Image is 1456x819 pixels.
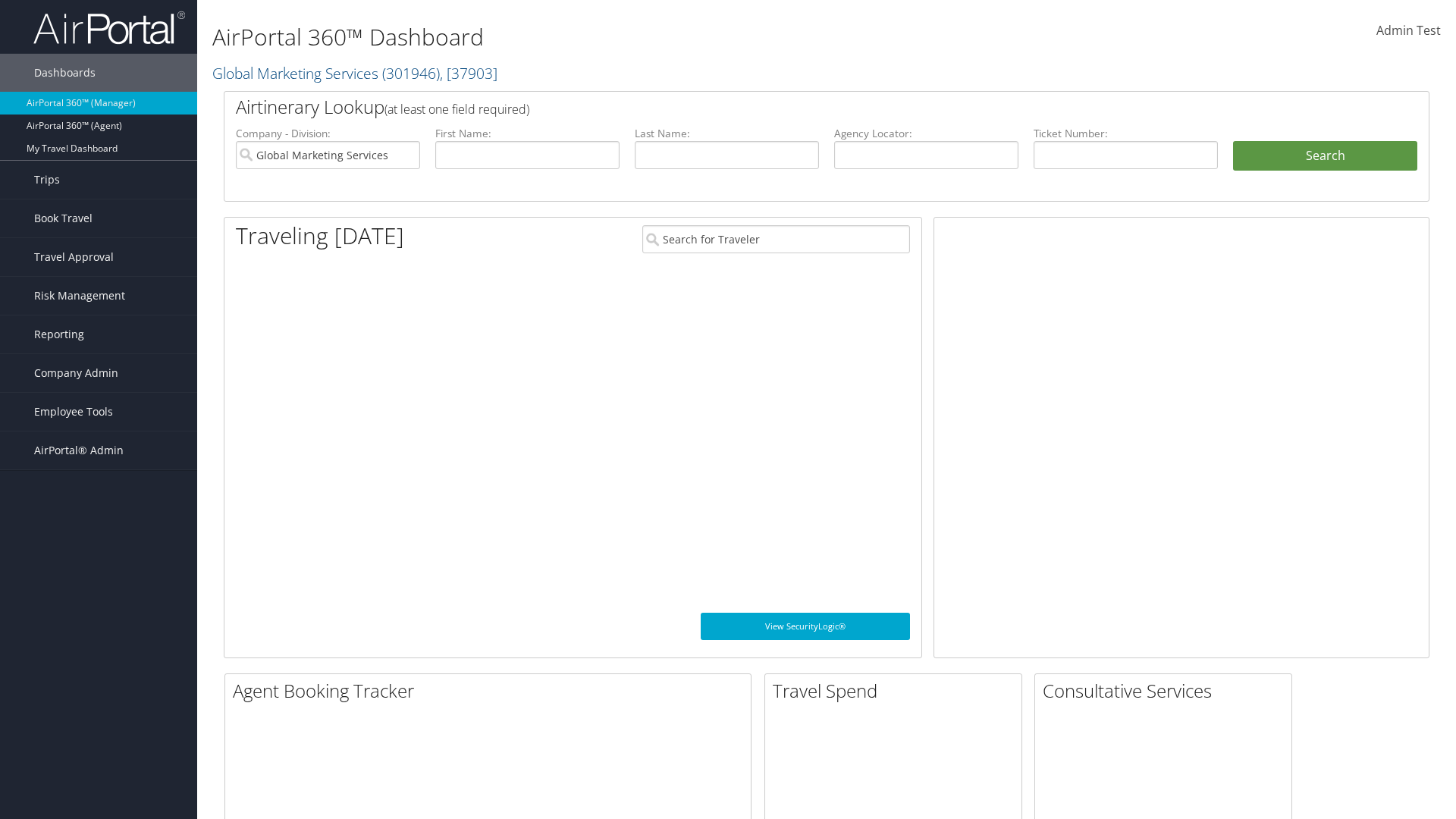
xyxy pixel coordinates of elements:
[233,678,751,704] h2: Agent Booking Tracker
[1233,141,1417,171] button: Search
[236,94,1317,120] h2: Airtinerary Lookup
[34,199,93,237] span: Book Travel
[34,277,125,315] span: Risk Management
[34,161,60,199] span: Trips
[1376,22,1441,39] span: Admin Test
[34,238,114,276] span: Travel Approval
[1043,678,1291,704] h2: Consultative Services
[635,126,819,141] label: Last Name:
[34,354,118,392] span: Company Admin
[773,678,1021,704] h2: Travel Spend
[1034,126,1218,141] label: Ticket Number:
[1376,8,1441,55] a: Admin Test
[34,54,96,92] span: Dashboards
[701,613,910,640] a: View SecurityLogic®
[34,315,84,353] span: Reporting
[642,225,910,253] input: Search for Traveler
[435,126,620,141] label: First Name:
[440,63,497,83] span: , [ 37903 ]
[382,63,440,83] span: ( 301946 )
[212,63,497,83] a: Global Marketing Services
[236,220,404,252] h1: Traveling [DATE]
[33,10,185,45] img: airportal-logo.png
[212,21,1031,53] h1: AirPortal 360™ Dashboard
[236,126,420,141] label: Company - Division:
[384,101,529,118] span: (at least one field required)
[34,431,124,469] span: AirPortal® Admin
[834,126,1018,141] label: Agency Locator:
[34,393,113,431] span: Employee Tools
